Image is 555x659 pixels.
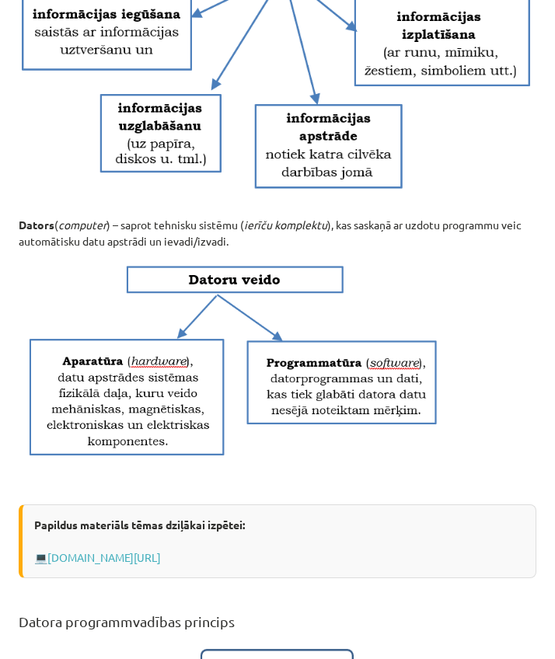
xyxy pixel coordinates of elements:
h2: Datora programmvadības princips [19,594,536,632]
p: ( ) – saprot tehnisku sistēmu ( ), kas saskaņā ar uzdotu programmu veic automātisku datu apstrādi... [19,217,536,249]
strong: Papildus materiāls tēmas dziļākai izpētei: [34,518,245,532]
div: 💻 [19,504,536,578]
strong: Dators [19,218,54,232]
a: [DOMAIN_NAME][URL] [47,550,161,564]
em: computer [58,218,106,232]
em: ierīču komplektu [244,218,327,232]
